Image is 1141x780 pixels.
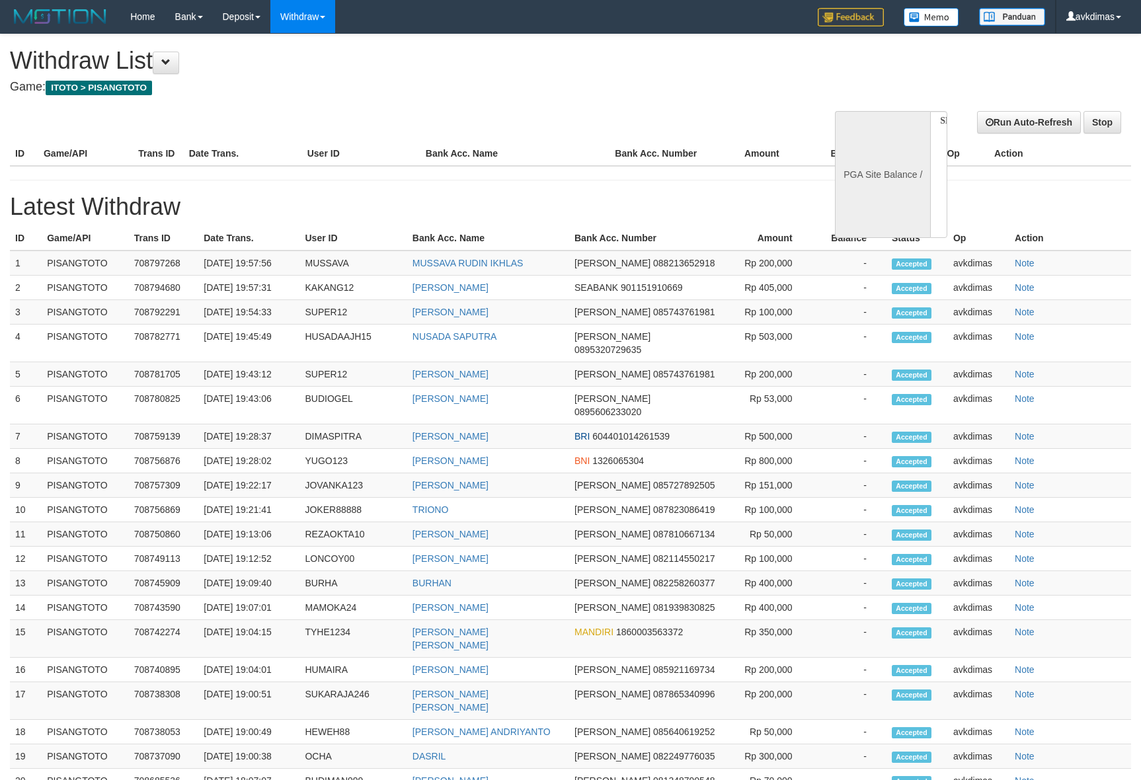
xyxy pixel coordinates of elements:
[653,689,715,699] span: 087865340996
[1015,602,1035,613] a: Note
[129,276,199,300] td: 708794680
[413,431,489,442] a: [PERSON_NAME]
[184,141,302,166] th: Date Trans.
[10,325,42,362] td: 4
[198,449,299,473] td: [DATE] 19:28:02
[1015,431,1035,442] a: Note
[569,226,725,251] th: Bank Acc. Number
[574,664,650,675] span: [PERSON_NAME]
[948,325,1009,362] td: avkdimas
[129,387,199,424] td: 708780825
[653,578,715,588] span: 082258260377
[812,276,886,300] td: -
[198,498,299,522] td: [DATE] 19:21:41
[129,620,199,658] td: 708742274
[42,276,129,300] td: PISANGTOTO
[10,658,42,682] td: 16
[892,481,931,492] span: Accepted
[653,726,715,737] span: 085640619252
[10,276,42,300] td: 2
[725,362,812,387] td: Rp 200,000
[42,658,129,682] td: PISANGTOTO
[574,369,650,379] span: [PERSON_NAME]
[129,226,199,251] th: Trans ID
[129,498,199,522] td: 708756869
[904,8,959,26] img: Button%20Memo.svg
[10,48,748,74] h1: Withdraw List
[299,658,407,682] td: HUMAIRA
[574,504,650,515] span: [PERSON_NAME]
[574,529,650,539] span: [PERSON_NAME]
[1015,529,1035,539] a: Note
[299,547,407,571] td: LONCOY00
[198,362,299,387] td: [DATE] 19:43:12
[574,689,650,699] span: [PERSON_NAME]
[420,141,610,166] th: Bank Acc. Name
[892,603,931,614] span: Accepted
[725,596,812,620] td: Rp 400,000
[10,141,38,166] th: ID
[892,283,931,294] span: Accepted
[705,141,799,166] th: Amount
[10,547,42,571] td: 12
[129,449,199,473] td: 708756876
[725,498,812,522] td: Rp 100,000
[1015,393,1035,404] a: Note
[42,596,129,620] td: PISANGTOTO
[725,251,812,276] td: Rp 200,000
[725,300,812,325] td: Rp 100,000
[948,658,1009,682] td: avkdimas
[413,455,489,466] a: [PERSON_NAME]
[812,547,886,571] td: -
[10,571,42,596] td: 13
[198,387,299,424] td: [DATE] 19:43:06
[299,325,407,362] td: HUSADAAJH15
[10,620,42,658] td: 15
[892,727,931,738] span: Accepted
[574,307,650,317] span: [PERSON_NAME]
[10,449,42,473] td: 8
[129,362,199,387] td: 708781705
[299,424,407,449] td: DIMASPITRA
[948,251,1009,276] td: avkdimas
[1015,307,1035,317] a: Note
[42,251,129,276] td: PISANGTOTO
[892,529,931,541] span: Accepted
[725,276,812,300] td: Rp 405,000
[592,431,670,442] span: 604401014261539
[892,665,931,676] span: Accepted
[42,473,129,498] td: PISANGTOTO
[413,553,489,564] a: [PERSON_NAME]
[1015,664,1035,675] a: Note
[299,276,407,300] td: KAKANG12
[812,251,886,276] td: -
[948,226,1009,251] th: Op
[413,664,489,675] a: [PERSON_NAME]
[653,307,715,317] span: 085743761981
[812,682,886,720] td: -
[892,752,931,763] span: Accepted
[42,522,129,547] td: PISANGTOTO
[10,387,42,424] td: 6
[198,547,299,571] td: [DATE] 19:12:52
[299,744,407,769] td: OCHA
[299,596,407,620] td: MAMOKA24
[574,331,650,342] span: [PERSON_NAME]
[812,362,886,387] td: -
[413,578,452,588] a: BURHAN
[1083,111,1121,134] a: Stop
[948,720,1009,744] td: avkdimas
[892,627,931,639] span: Accepted
[812,325,886,362] td: -
[812,720,886,744] td: -
[1015,578,1035,588] a: Note
[413,258,524,268] a: MUSSAVA RUDIN IKHLAS
[42,449,129,473] td: PISANGTOTO
[948,682,1009,720] td: avkdimas
[948,424,1009,449] td: avkdimas
[1015,258,1035,268] a: Note
[413,689,489,713] a: [PERSON_NAME] [PERSON_NAME]
[948,547,1009,571] td: avkdimas
[129,596,199,620] td: 708743590
[413,751,446,761] a: DASRIL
